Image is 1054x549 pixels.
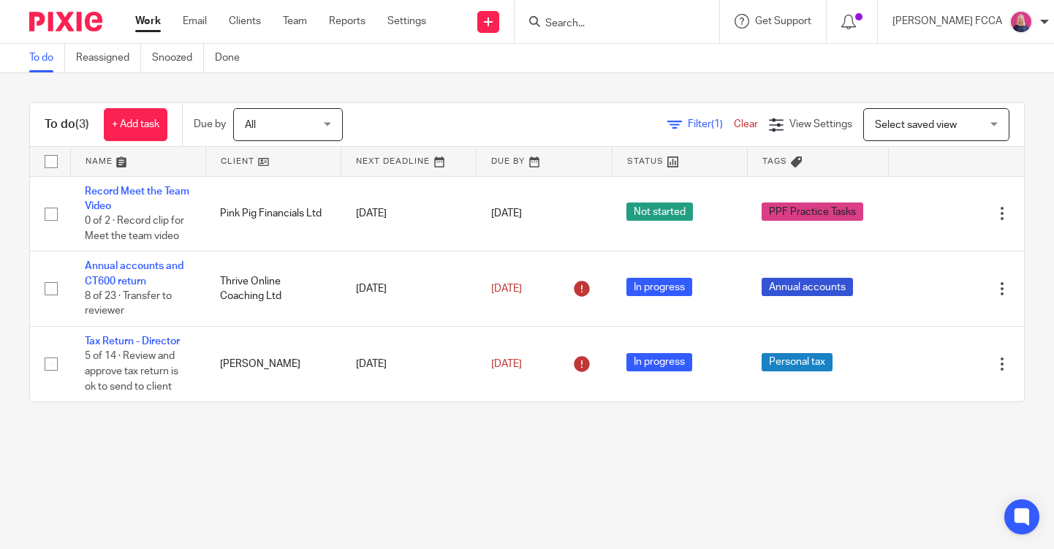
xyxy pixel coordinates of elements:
span: Annual accounts [762,278,853,296]
a: To do [29,44,65,72]
a: Done [215,44,251,72]
a: Snoozed [152,44,204,72]
h1: To do [45,117,89,132]
td: [DATE] [341,251,477,327]
a: + Add task [104,108,167,141]
td: Thrive Online Coaching Ltd [205,251,341,327]
span: (1) [711,119,723,129]
span: (3) [75,118,89,130]
a: Team [283,14,307,29]
a: Reports [329,14,365,29]
a: Clients [229,14,261,29]
span: Get Support [755,16,811,26]
a: Annual accounts and CT600 return [85,261,183,286]
a: Email [183,14,207,29]
a: Work [135,14,161,29]
a: Tax Return - Director [85,336,180,347]
span: PPF Practice Tasks [762,202,863,221]
input: Search [544,18,675,31]
span: Personal tax [762,353,833,371]
span: In progress [626,278,692,296]
span: In progress [626,353,692,371]
span: Filter [688,119,734,129]
span: View Settings [789,119,852,129]
td: [DATE] [341,327,477,402]
span: 0 of 2 · Record clip for Meet the team video [85,216,184,241]
img: Pixie [29,12,102,31]
p: [PERSON_NAME] FCCA [892,14,1002,29]
a: Clear [734,119,758,129]
a: Record Meet the Team Video [85,186,189,211]
span: [DATE] [491,359,522,369]
a: Reassigned [76,44,141,72]
span: Not started [626,202,693,221]
span: All [245,120,256,130]
img: Cheryl%20Sharp%20FCCA.png [1009,10,1033,34]
span: [DATE] [491,208,522,219]
p: Due by [194,117,226,132]
td: Pink Pig Financials Ltd [205,176,341,251]
a: Settings [387,14,426,29]
span: Select saved view [875,120,957,130]
td: [DATE] [341,176,477,251]
span: [DATE] [491,284,522,294]
span: Tags [762,157,787,165]
span: 5 of 14 · Review and approve tax return is ok to send to client [85,352,178,392]
td: [PERSON_NAME] [205,327,341,402]
span: 8 of 23 · Transfer to reviewer [85,291,172,317]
